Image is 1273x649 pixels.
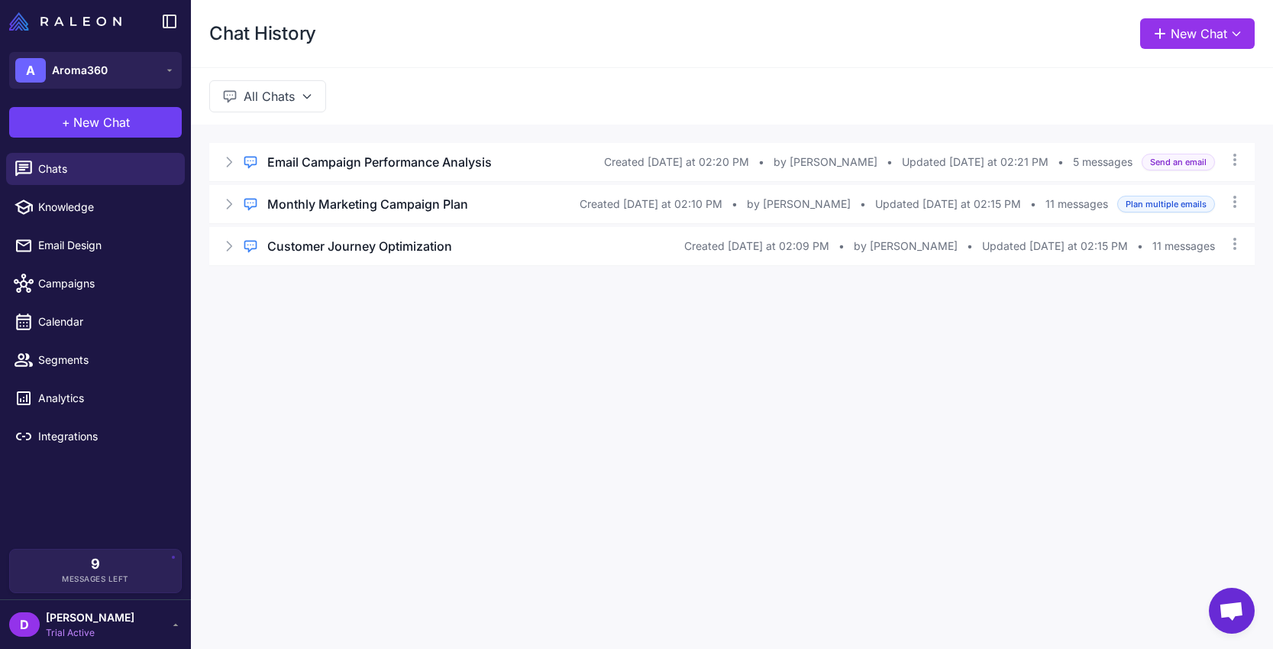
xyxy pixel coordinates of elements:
div: A [15,58,46,83]
span: + [62,113,70,131]
div: D [9,612,40,637]
h3: Monthly Marketing Campaign Plan [267,195,468,213]
span: 9 [91,557,100,571]
span: by [PERSON_NAME] [747,196,851,213]
span: 11 messages [1152,238,1215,255]
h3: Email Campaign Performance Analysis [267,153,492,171]
span: Created [DATE] at 02:09 PM [684,238,829,255]
button: +New Chat [9,107,182,138]
a: Integrations [6,420,185,453]
span: • [838,238,845,255]
span: Trial Active [46,626,134,640]
span: [PERSON_NAME] [46,609,134,626]
a: Segments [6,344,185,376]
span: Calendar [38,313,173,330]
span: Integrations [38,428,173,445]
span: Email Design [38,237,173,254]
span: • [967,238,973,255]
span: • [860,196,866,213]
span: New Chat [73,113,130,131]
button: AAroma360 [9,52,182,89]
a: Calendar [6,306,185,338]
span: • [732,196,738,213]
span: Campaigns [38,275,173,292]
h3: Customer Journey Optimization [267,237,452,255]
span: Segments [38,352,173,368]
span: Updated [DATE] at 02:15 PM [875,196,1021,213]
a: Chats [6,153,185,185]
span: Updated [DATE] at 02:21 PM [902,154,1048,170]
span: Updated [DATE] at 02:15 PM [982,238,1128,255]
div: Open chat [1209,588,1255,634]
a: Analytics [6,382,185,414]
span: Send an email [1142,154,1215,171]
span: by [PERSON_NAME] [774,154,877,170]
img: Raleon Logo [9,12,121,31]
span: 5 messages [1073,154,1132,170]
span: Created [DATE] at 02:20 PM [604,154,749,170]
a: Email Design [6,229,185,261]
a: Campaigns [6,268,185,300]
span: Chats [38,161,173,177]
span: Analytics [38,390,173,407]
span: Plan multiple emails [1117,196,1215,213]
span: • [887,154,893,170]
a: Raleon Logo [9,12,128,31]
span: • [1058,154,1064,170]
span: Knowledge [38,199,173,216]
span: • [1137,238,1143,255]
button: All Chats [209,80,326,112]
span: Messages Left [62,573,129,585]
span: Created [DATE] at 02:10 PM [580,196,722,213]
span: Aroma360 [52,62,108,79]
span: 11 messages [1045,196,1108,213]
button: New Chat [1140,18,1255,49]
span: • [1030,196,1036,213]
a: Knowledge [6,191,185,223]
span: by [PERSON_NAME] [854,238,958,255]
h1: Chat History [209,21,316,46]
span: • [758,154,764,170]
